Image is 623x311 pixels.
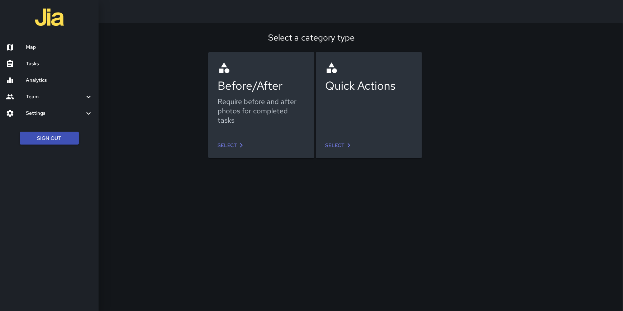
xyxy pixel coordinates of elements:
[26,93,84,101] h6: Team
[26,60,93,68] h6: Tasks
[35,3,64,32] img: jia-logo
[26,76,93,84] h6: Analytics
[20,132,79,145] button: Sign Out
[26,43,93,51] h6: Map
[26,109,84,117] h6: Settings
